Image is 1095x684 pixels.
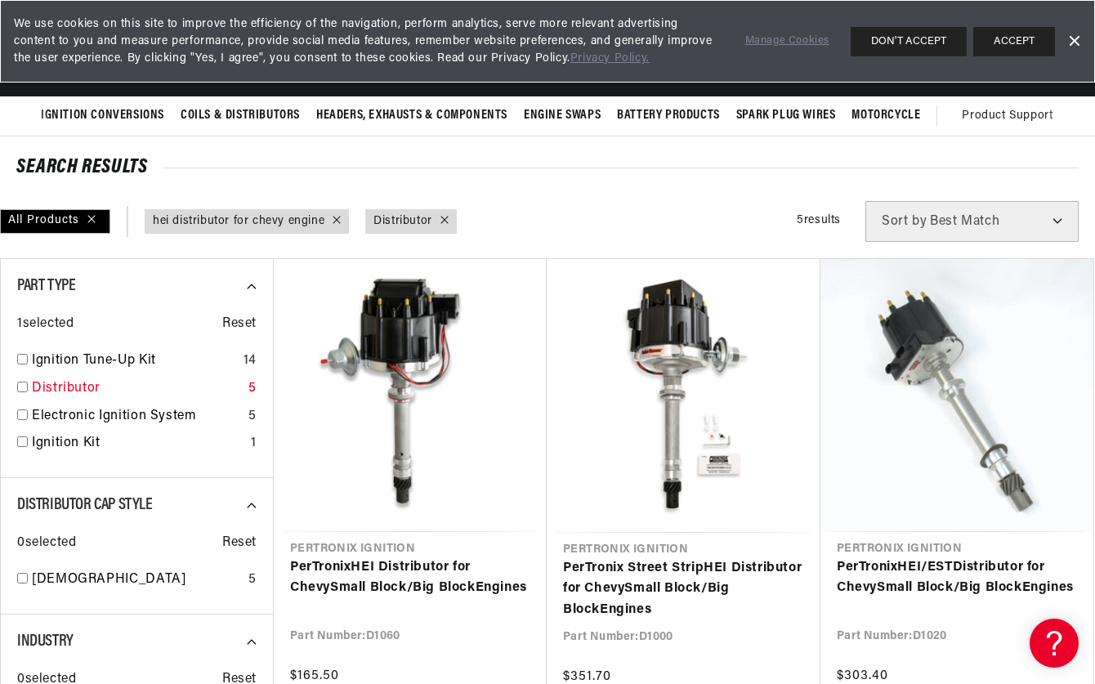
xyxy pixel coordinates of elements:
span: Distributor Cap Style [17,497,153,513]
span: Product Support [962,107,1053,125]
a: PerTronix Street StripHEI Distributor for ChevySmall Block/Big BlockEngines [563,558,804,621]
div: 5 [248,570,257,591]
span: Industry [17,633,74,650]
a: Distributor [32,378,242,400]
span: Coils & Distributors [181,107,300,124]
div: 14 [244,351,257,372]
span: We use cookies on this site to improve the efficiency of the navigation, perform analytics, serve... [14,16,722,67]
span: 0 selected [17,533,76,554]
span: Battery Products [617,107,720,124]
span: Ignition Conversions [41,107,164,124]
a: Privacy Policy. [570,52,650,65]
a: Distributor [373,212,432,230]
span: Spark Plug Wires [736,107,836,124]
a: hei distributor for chevy engine [153,212,324,230]
select: Sort by [865,201,1079,242]
span: Headers, Exhausts & Components [316,107,507,124]
summary: Product Support [962,96,1061,136]
a: Manage Cookies [745,33,829,50]
a: Ignition Tune-Up Kit [32,351,237,372]
a: Electronic Ignition System [32,406,242,427]
summary: Ignition Conversions [41,96,172,135]
div: SEARCH RESULTS [16,159,1079,176]
a: [DEMOGRAPHIC_DATA] [32,570,242,591]
summary: Coils & Distributors [172,96,308,135]
span: Reset [222,533,257,554]
summary: Engine Swaps [516,96,609,135]
summary: Motorcycle [843,96,928,135]
div: 5 [248,378,257,400]
summary: Battery Products [609,96,728,135]
div: 1 [251,433,257,454]
a: PerTronixHEI Distributor for ChevySmall Block/Big BlockEngines [290,557,530,599]
button: ACCEPT [973,27,1055,56]
span: Motorcycle [851,107,920,124]
span: 1 selected [17,314,74,335]
a: Ignition Kit [32,433,244,454]
a: PerTronixHEI/ESTDistributor for ChevySmall Block/Big BlockEngines [837,557,1077,599]
span: Sort by [882,215,927,228]
button: DON'T ACCEPT [851,27,967,56]
span: Reset [222,314,257,335]
div: 5 [248,406,257,427]
span: Part Type [17,278,75,294]
span: 5 results [797,214,841,226]
summary: Headers, Exhausts & Components [308,96,516,135]
summary: Spark Plug Wires [728,96,844,135]
span: Engine Swaps [524,107,601,124]
a: Dismiss Banner [1061,29,1086,54]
